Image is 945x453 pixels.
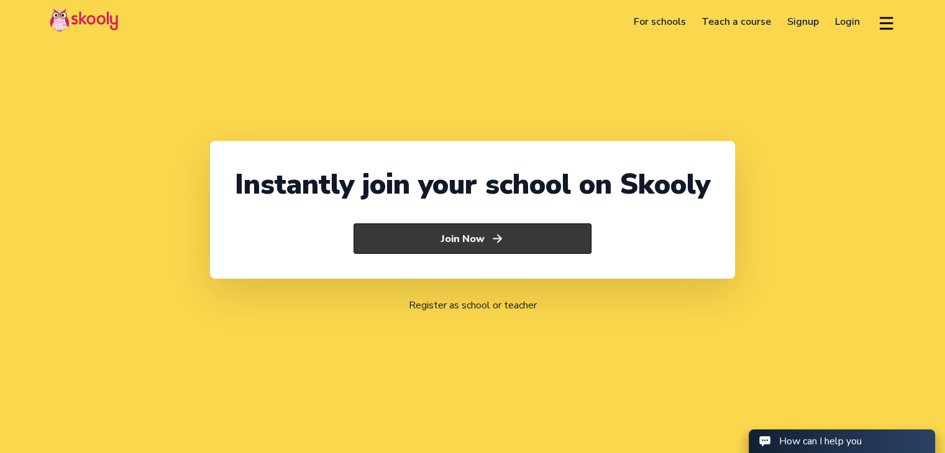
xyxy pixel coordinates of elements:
div: Instantly join your school on Skooly [235,166,710,204]
img: Skooly [50,8,118,32]
button: Join Nowarrow forward outline [354,223,591,254]
a: Teach a course [693,12,779,32]
button: menu outline [877,12,895,32]
a: Signup [779,12,827,32]
ion-icon: arrow forward outline [491,232,504,245]
a: Register as school or teacher [409,298,537,312]
a: For schools [626,12,694,32]
a: Login [827,12,868,32]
